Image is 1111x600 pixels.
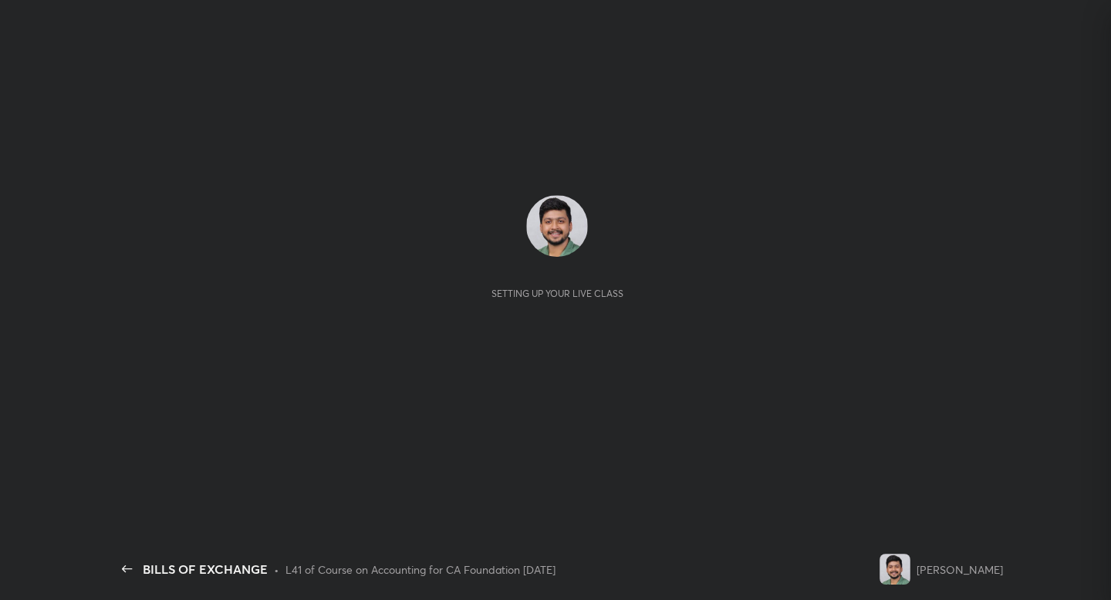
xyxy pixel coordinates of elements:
div: BILLS OF EXCHANGE [143,560,268,578]
div: L41 of Course on Accounting for CA Foundation [DATE] [285,561,555,578]
div: • [274,561,279,578]
img: 1ebc9903cf1c44a29e7bc285086513b0.jpg [880,554,910,585]
div: Setting up your live class [491,288,623,299]
div: [PERSON_NAME] [917,561,1003,578]
img: 1ebc9903cf1c44a29e7bc285086513b0.jpg [526,195,588,257]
